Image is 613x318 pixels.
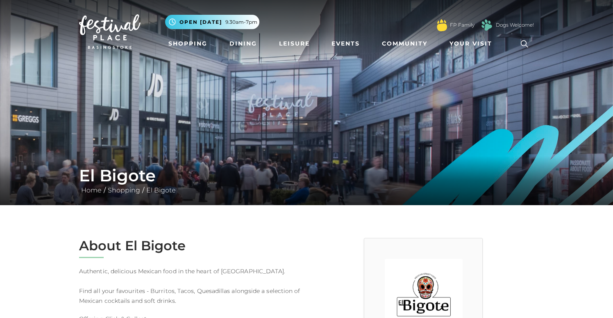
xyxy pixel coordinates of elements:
p: Authentic, delicious Mexican food in the heart of [GEOGRAPHIC_DATA]. Find all your favourites - B... [79,266,300,306]
a: Events [328,36,363,51]
h2: About El Bigote [79,238,300,254]
img: Festival Place Logo [79,14,141,49]
a: El Bigote [144,186,178,194]
a: Shopping [165,36,211,51]
span: Your Visit [450,39,492,48]
span: 9.30am-7pm [225,18,257,26]
a: Home [79,186,104,194]
a: Leisure [276,36,313,51]
a: Dining [226,36,260,51]
div: / / [73,166,540,195]
a: Community [379,36,431,51]
button: Open [DATE] 9.30am-7pm [165,15,259,29]
a: Dogs Welcome! [496,21,534,29]
a: Your Visit [446,36,499,51]
a: Shopping [106,186,142,194]
span: Open [DATE] [179,18,222,26]
h1: El Bigote [79,166,534,185]
a: FP Family [450,21,475,29]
